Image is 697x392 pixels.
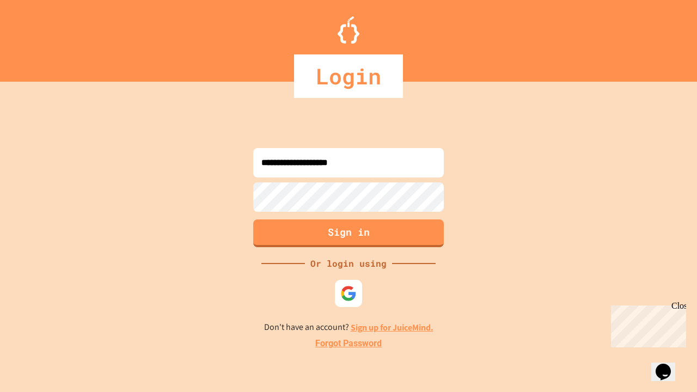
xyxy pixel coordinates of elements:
iframe: chat widget [651,348,686,381]
img: google-icon.svg [340,285,357,302]
iframe: chat widget [607,301,686,347]
div: Login [294,54,403,98]
img: Logo.svg [338,16,359,44]
a: Sign up for JuiceMind. [351,322,433,333]
div: Chat with us now!Close [4,4,75,69]
div: Or login using [305,257,392,270]
button: Sign in [253,219,444,247]
a: Forgot Password [315,337,382,350]
p: Don't have an account? [264,321,433,334]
